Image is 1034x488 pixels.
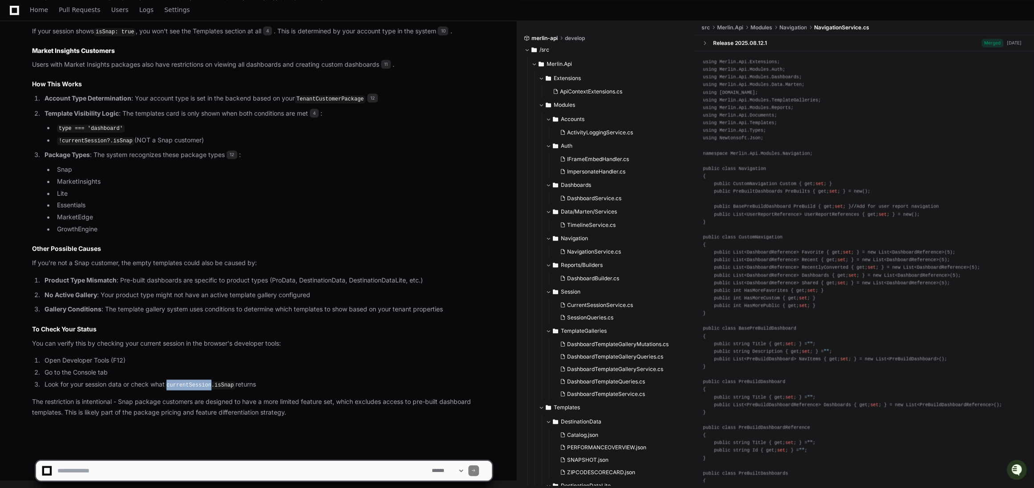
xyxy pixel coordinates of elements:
button: Session [546,285,688,299]
li: Go to the Console tab [42,367,492,378]
button: SessionQueries.cs [556,311,682,324]
span: () [993,402,999,407]
button: See all [138,95,162,106]
span: develop [565,35,585,42]
span: set [840,356,848,362]
button: Extensions [539,71,688,85]
button: DashboardTemplateGalleryMutations.cs [556,338,682,351]
span: set [799,295,807,301]
span: Data/Marten/Services [561,208,617,215]
span: Merged [981,39,1003,47]
strong: Market Insights Customers [32,47,115,54]
span: Navigation [779,24,807,31]
code: isSnap: true [94,28,136,36]
span: set [868,265,876,270]
code: currentSession.isSnap [165,381,235,389]
span: 12 [227,150,237,159]
span: CurrentSessionService.cs [567,302,633,309]
svg: Directory [553,286,558,297]
span: NavigationService.cs [567,248,621,255]
li: Essentials [54,200,492,210]
img: Ian Ma [9,111,23,125]
p: : Pre-built dashboards are specific to product types (ProData, DestinationData, DestinationDataLi... [45,275,492,286]
button: ApiContextExtensions.cs [549,85,682,98]
img: 7521149027303_d2c55a7ec3fe4098c2f6_72.png [19,66,35,82]
svg: Directory [546,73,551,84]
p: If you're not a Snap customer, the empty templates could also be caused by: [32,258,492,268]
div: [DATE] [1007,40,1022,46]
svg: Directory [553,260,558,270]
span: Home [30,7,48,12]
span: "" [823,349,829,354]
span: set [807,288,815,293]
button: NavigationService.cs [556,246,682,258]
strong: Template Visibility Logic [45,109,119,117]
svg: Directory [531,44,537,55]
p: : Your product type might not have an active template gallery configured [45,290,492,300]
button: Reports/Builders [546,258,688,272]
button: PERFORMANCEOVERVIEW.json [556,441,682,454]
button: TimelineService.cs [556,219,682,231]
span: [DATE] [79,119,97,126]
li: Lite [54,189,492,199]
button: Navigation [546,231,688,246]
button: DashboardTemplateService.cs [556,388,682,400]
span: set [879,211,887,217]
div: We're available if you need us! [40,75,122,82]
span: set [835,204,843,209]
button: Dashboards [546,178,688,192]
strong: No Active Gallery [45,291,97,298]
span: src [701,24,710,31]
p: : The template gallery system uses conditions to determine which templates to show based on your ... [45,304,492,315]
strong: Package Types [45,151,90,158]
span: ApiContextExtensions.cs [560,88,622,95]
div: Release 2025.08.12.1 [713,39,766,46]
svg: Directory [553,233,558,244]
span: 4 [310,109,319,117]
span: DashboardBuilder.cs [567,275,619,282]
button: Merlin.Api [531,57,688,71]
span: Pylon [89,139,108,146]
span: "" [807,394,812,399]
span: DashboardService.cs [567,195,621,202]
span: () [862,189,868,194]
button: DashboardTemplateGalleryQueries.cs [556,351,682,363]
li: GrowthEngine [54,224,492,234]
li: Snap [54,165,492,175]
svg: Directory [553,206,558,217]
span: Dashboards [561,181,591,189]
span: set [843,250,851,255]
span: Merlin.Api [717,24,743,31]
button: Modules [539,98,688,112]
span: DashboardTemplateGalleryQueries.cs [567,353,663,360]
span: 10 [438,26,448,35]
li: MarketInsights [54,177,492,187]
span: /src [539,46,549,53]
span: TemplateGalleries [561,327,607,335]
p: The restriction is intentional - Snap package customers are designed to have a more limited featu... [32,397,492,417]
button: DashboardService.cs [556,192,682,205]
svg: Directory [539,59,544,69]
span: ActivityLoggingService.cs [567,129,633,136]
a: Powered byPylon [63,139,108,146]
span: Auth [561,142,572,149]
li: Look for your session data or check what returns [42,379,492,390]
span: () [912,211,917,217]
span: Pull Requests [59,7,100,12]
span: DashboardTemplateGalleryMutations.cs [567,341,669,348]
svg: Directory [553,114,558,125]
span: () [939,356,944,362]
span: Modules [554,101,575,109]
button: CurrentSessionService.cs [556,299,682,311]
span: set [837,257,845,262]
button: DashboardTemplateGalleryService.cs [556,363,682,375]
span: DashboardTemplateGalleryService.cs [567,366,663,373]
span: 4 [263,26,272,35]
span: merlin-api [531,35,558,42]
button: TemplateGalleries [546,324,688,338]
strong: Gallery Conditions [45,305,101,313]
button: /src [524,43,688,57]
div: Start new chat [40,66,146,75]
button: Start new chat [151,69,162,80]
